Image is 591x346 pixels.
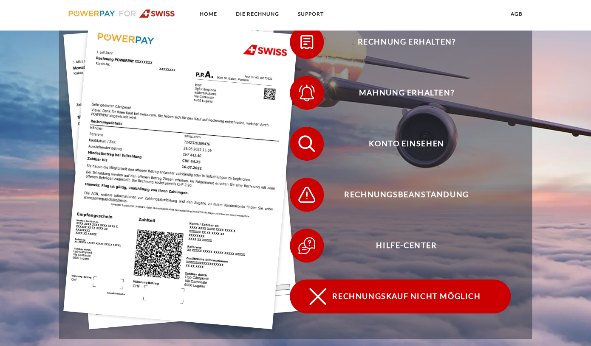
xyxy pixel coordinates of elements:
[291,6,331,22] a: SUPPORT
[296,235,317,256] img: qb_help.svg
[192,6,224,22] a: Home
[296,82,317,103] img: qb_bell.svg
[302,76,510,110] span: Mahnung erhalten?
[302,127,510,161] span: Konto einsehen
[229,6,286,22] a: DIE RECHNUNG
[296,31,317,53] img: qb_bill.svg
[296,184,317,205] img: qb_warning.svg
[68,9,175,18] img: logo-swiss.svg
[302,279,510,313] span: Rechnungskauf nicht möglich
[290,127,511,161] button: Konto einsehen
[302,229,510,262] span: Hilfe-Center
[302,178,510,212] span: Rechnungsbeanstandung
[290,229,511,262] button: Hilfe-Center
[296,133,317,154] img: qb_search.svg
[503,6,530,22] a: agb
[290,178,511,212] button: Rechnungsbeanstandung
[307,286,328,307] img: qb_close.svg
[290,76,511,110] button: Mahnung erhalten?
[290,279,511,313] button: Rechnungskauf nicht möglich
[64,17,298,329] img: single_invoice_swiss_de.jpg
[302,25,510,59] span: Rechnung erhalten?
[290,25,511,59] button: Rechnung erhalten?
